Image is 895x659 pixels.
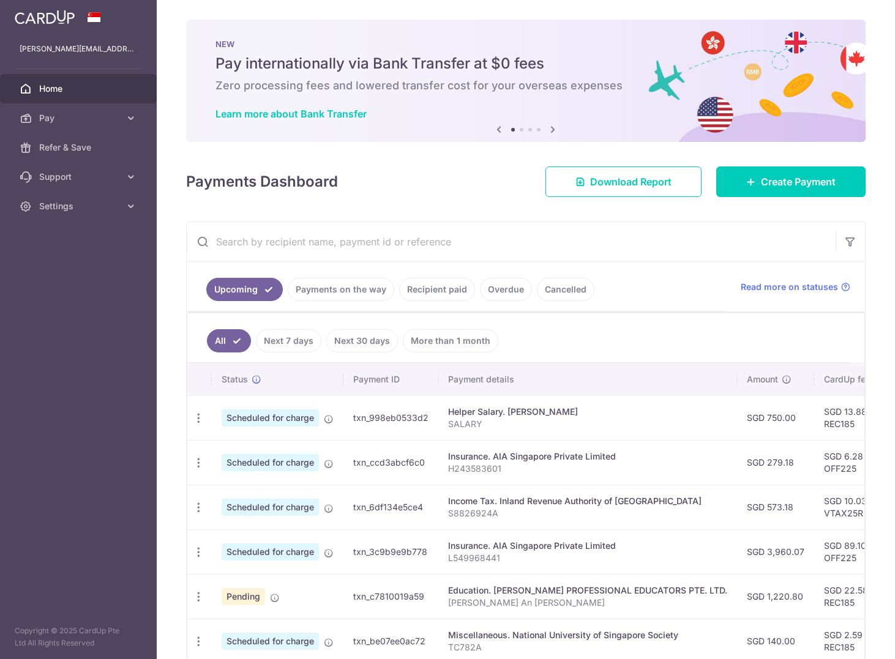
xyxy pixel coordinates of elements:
div: Insurance. AIA Singapore Private Limited [448,540,727,552]
td: SGD 750.00 [737,395,814,440]
span: Home [39,83,120,95]
td: SGD 89.10 OFF225 [814,529,894,574]
span: Scheduled for charge [222,409,319,426]
a: More than 1 month [403,329,498,352]
a: Payments on the way [288,278,394,301]
th: Payment details [438,363,737,395]
p: H243583601 [448,463,727,475]
span: Pay [39,112,120,124]
a: All [207,329,251,352]
div: Education. [PERSON_NAME] PROFESSIONAL EDUCATORS PTE. LTD. [448,584,727,597]
span: Scheduled for charge [222,454,319,471]
th: Payment ID [343,363,438,395]
h5: Pay internationally via Bank Transfer at $0 fees [215,54,836,73]
p: L549968441 [448,552,727,564]
td: SGD 10.03 VTAX25R [814,485,894,529]
div: Income Tax. Inland Revenue Authority of [GEOGRAPHIC_DATA] [448,495,727,507]
h6: Zero processing fees and lowered transfer cost for your overseas expenses [215,78,836,93]
p: SALARY [448,418,727,430]
span: CardUp fee [824,373,871,385]
a: Learn more about Bank Transfer [215,108,367,120]
td: SGD 13.88 REC185 [814,395,894,440]
h4: Payments Dashboard [186,171,338,193]
span: Support [39,171,120,183]
span: Download Report [590,174,672,189]
td: txn_3c9b9e9b778 [343,529,438,574]
td: txn_c7810019a59 [343,574,438,619]
td: txn_998eb0533d2 [343,395,438,440]
div: Insurance. AIA Singapore Private Limited [448,450,727,463]
a: Overdue [480,278,532,301]
span: Scheduled for charge [222,633,319,650]
span: Settings [39,200,120,212]
span: Scheduled for charge [222,499,319,516]
td: txn_ccd3abcf6c0 [343,440,438,485]
span: Read more on statuses [741,281,838,293]
td: txn_6df134e5ce4 [343,485,438,529]
p: NEW [215,39,836,49]
div: Helper Salary. [PERSON_NAME] [448,406,727,418]
a: Recipient paid [399,278,475,301]
span: Create Payment [761,174,836,189]
td: SGD 279.18 [737,440,814,485]
a: Read more on statuses [741,281,850,293]
span: Scheduled for charge [222,543,319,560]
td: SGD 22.58 REC185 [814,574,894,619]
td: SGD 3,960.07 [737,529,814,574]
a: Next 7 days [256,329,321,352]
p: TC782A [448,641,727,653]
p: [PERSON_NAME][EMAIL_ADDRESS][DOMAIN_NAME] [20,43,137,55]
span: Refer & Save [39,141,120,154]
span: Status [222,373,248,385]
span: Amount [747,373,778,385]
a: Download Report [545,166,702,197]
iframe: Opens a widget where you can find more information [816,622,883,653]
input: Search by recipient name, payment id or reference [187,222,836,261]
div: Miscellaneous. National University of Singapore Society [448,629,727,641]
p: [PERSON_NAME] An [PERSON_NAME] [448,597,727,609]
a: Cancelled [537,278,594,301]
a: Create Payment [716,166,866,197]
img: CardUp [15,10,75,24]
p: S8826924A [448,507,727,519]
td: SGD 6.28 OFF225 [814,440,894,485]
a: Next 30 days [326,329,398,352]
td: SGD 573.18 [737,485,814,529]
a: Upcoming [206,278,283,301]
td: SGD 1,220.80 [737,574,814,619]
span: Pending [222,588,265,605]
img: Bank transfer banner [186,20,866,142]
